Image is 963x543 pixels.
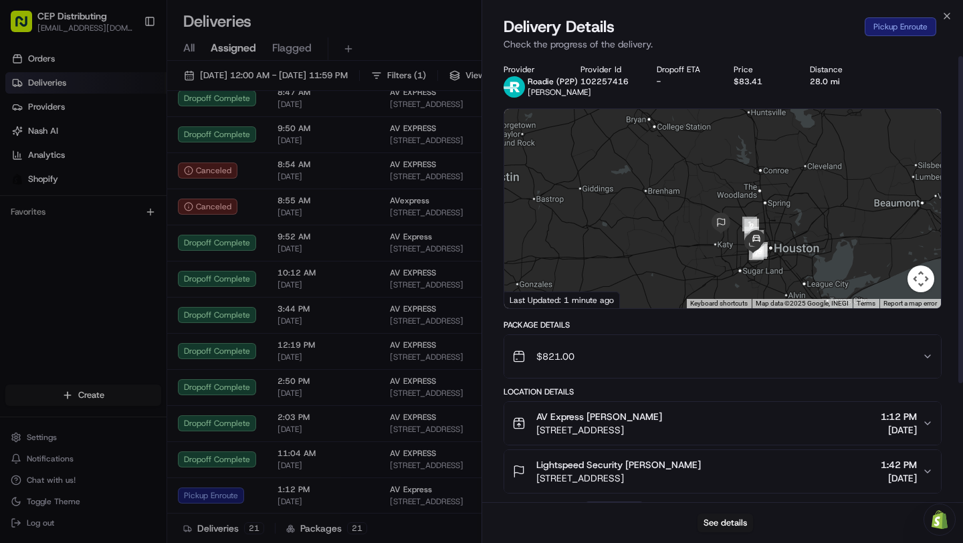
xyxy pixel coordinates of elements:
[94,331,162,342] a: Powered byPylon
[690,299,748,308] button: Keyboard shortcuts
[41,207,108,218] span: [PERSON_NAME]
[111,207,116,218] span: •
[810,76,865,87] div: 28.0 mi
[13,231,35,252] img: Dennis Smirnov
[504,292,620,308] div: Last Updated: 1 minute ago
[528,87,591,98] span: [PERSON_NAME]
[536,458,701,471] span: Lightspeed Security [PERSON_NAME]
[13,128,37,152] img: 1736555255976-a54dd68f-1ca7-489b-9aae-adbdc363a1c4
[504,16,615,37] span: Delivery Details
[118,207,146,218] span: [DATE]
[504,64,559,75] div: Provider
[227,132,243,148] button: Start new chat
[508,291,552,308] img: Google
[749,245,764,260] div: 7
[28,128,52,152] img: 8571987876998_91fb9ceb93ad5c398215_72.jpg
[13,13,40,40] img: Nash
[657,76,712,87] div: -
[742,217,757,231] div: 1
[657,64,712,75] div: Dropoff ETA
[27,299,102,312] span: Knowledge Base
[504,320,942,330] div: Package Details
[907,265,934,292] button: Map camera controls
[108,294,220,318] a: 💻API Documentation
[698,514,753,532] button: See details
[734,64,789,75] div: Price
[504,335,941,378] button: $821.00
[133,332,162,342] span: Pylon
[580,64,636,75] div: Provider Id
[580,76,629,87] button: 102257416
[126,299,215,312] span: API Documentation
[883,300,937,307] a: Report a map error
[504,37,942,51] p: Check the progress of the delivery.
[60,141,184,152] div: We're available if you need us!
[756,300,849,307] span: Map data ©2025 Google, INEGI
[504,387,942,397] div: Location Details
[536,423,662,437] span: [STREET_ADDRESS]
[113,300,124,311] div: 💻
[881,423,917,437] span: [DATE]
[528,76,578,87] span: Roadie (P2P)
[504,450,941,493] button: Lightspeed Security [PERSON_NAME][STREET_ADDRESS]1:42 PM[DATE]
[27,208,37,219] img: 1736555255976-a54dd68f-1ca7-489b-9aae-adbdc363a1c4
[504,76,525,98] img: roadie-logo-v2.jpg
[504,402,941,445] button: AV Express [PERSON_NAME][STREET_ADDRESS]1:12 PM[DATE]
[744,219,759,233] div: 2
[881,410,917,423] span: 1:12 PM
[584,502,644,518] button: Add Event
[13,174,90,185] div: Past conversations
[508,291,552,308] a: Open this area in Google Maps (opens a new window)
[60,128,219,141] div: Start new chat
[734,76,789,87] div: $83.41
[881,458,917,471] span: 1:42 PM
[536,410,662,423] span: AV Express [PERSON_NAME]
[13,195,35,216] img: Grace Nketiah
[536,471,701,485] span: [STREET_ADDRESS]
[35,86,221,100] input: Clear
[881,471,917,485] span: [DATE]
[8,294,108,318] a: 📗Knowledge Base
[111,243,116,254] span: •
[41,243,108,254] span: [PERSON_NAME]
[810,64,865,75] div: Distance
[118,243,146,254] span: [DATE]
[207,171,243,187] button: See all
[536,350,574,363] span: $821.00
[857,300,875,307] a: Terms (opens in new tab)
[13,300,24,311] div: 📗
[13,53,243,75] p: Welcome 👋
